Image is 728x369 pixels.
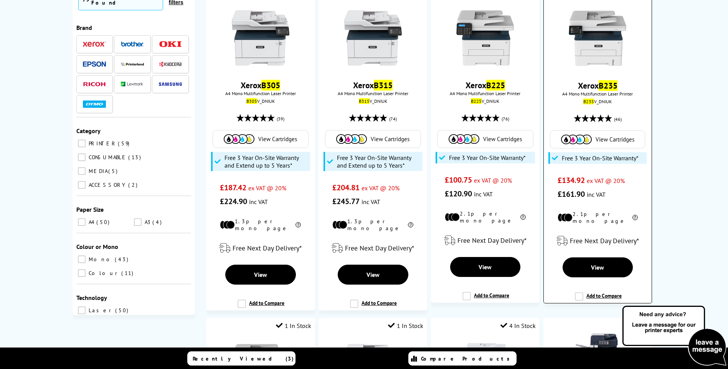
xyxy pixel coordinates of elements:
[187,351,295,366] a: Recently Viewed (3)
[575,292,622,307] label: Add to Compare
[578,80,617,91] a: XeroxB235
[583,99,594,104] mark: B235
[261,80,280,91] mark: B305
[121,41,144,47] img: Brother
[591,264,604,271] span: View
[78,167,86,175] input: MEDIA 5
[474,190,493,198] span: inc VAT
[87,168,107,175] span: MEDIA
[87,219,96,226] span: A4
[322,91,423,96] span: A4 Mono Multifunction Laser Printer
[388,322,423,329] div: 1 In Stock
[108,168,119,175] span: 5
[466,80,505,91] a: XeroxB225
[225,154,308,169] span: Free 3 Year On-Site Warranty and Extend up to 5 Years*
[374,80,393,91] mark: B315
[389,112,397,126] span: (74)
[332,183,360,193] span: £204.81
[134,218,142,226] input: A3 4
[548,91,648,97] span: A4 Mono Multifunction Laser Printer
[587,177,625,184] span: ex VAT @ 20%
[596,136,634,143] span: View Cartridges
[441,134,529,144] a: View Cartridges
[210,237,311,259] div: modal_delivery
[421,355,514,362] span: Compare Products
[212,98,309,104] div: V_DNIUK
[159,82,182,86] img: Samsung
[486,80,505,91] mark: B225
[558,175,585,185] span: £134.92
[569,10,626,67] img: Xerox-B235-Front-Main-Small.jpg
[87,307,114,314] span: Laser
[471,98,482,104] mark: B225
[254,271,267,278] span: View
[502,112,509,126] span: (76)
[76,243,118,250] span: Colour or Mono
[159,61,182,67] img: Kyocera
[329,134,417,144] a: View Cartridges
[563,257,633,277] a: View
[115,256,130,263] span: 43
[457,236,527,245] span: Free Next Day Delivery*
[210,91,311,96] span: A4 Mono Multifunction Laser Printer
[337,154,421,169] span: Free 3 Year On-Site Warranty and Extend up to 5 Years*
[96,219,111,226] span: 50
[152,219,163,226] span: 4
[76,24,92,31] span: Brand
[435,91,536,96] span: A4 Mono Multifunction Laser Printer
[78,306,86,314] input: Laser 50
[83,61,106,67] img: Epson
[277,112,284,126] span: (39)
[78,140,86,147] input: PRINTER 59
[246,98,257,104] mark: B305
[193,355,294,362] span: Recently Viewed (3)
[570,236,639,245] span: Free Next Day Delivery*
[445,210,526,224] li: 2.1p per mono page
[353,80,393,91] a: XeroxB315
[232,9,289,67] img: Xerox-B305-Front-Small.jpg
[115,307,130,314] span: 50
[621,305,728,367] img: Open Live Chat window
[249,198,268,206] span: inc VAT
[362,184,399,192] span: ex VAT @ 20%
[87,181,127,188] span: ACCESSORY
[225,265,296,285] a: View
[233,244,302,252] span: Free Next Day Delivery*
[143,219,152,226] span: A3
[220,183,246,193] span: £187.42
[371,135,409,143] span: View Cartridges
[614,112,622,127] span: (46)
[83,41,106,47] img: Xerox
[445,175,472,185] span: £100.75
[121,82,144,86] img: Lexmark
[408,351,517,366] a: Compare Products
[336,134,367,144] img: Cartridges
[456,9,514,67] img: Xerox-B225-Front-Main-Small.jpg
[362,198,380,206] span: inc VAT
[445,189,472,199] span: £120.90
[554,135,641,144] a: View Cartridges
[83,82,106,86] img: Ricoh
[159,41,182,48] img: OKI
[344,9,402,67] img: Xerox-B315-Front-Small.jpg
[241,80,280,91] a: XeroxB305
[474,176,512,184] span: ex VAT @ 20%
[76,294,107,301] span: Technology
[78,181,86,189] input: ACCESSORY 2
[258,135,297,143] span: View Cartridges
[561,135,592,144] img: Cartridges
[78,153,86,161] input: CONSUMABLE 13
[121,62,144,66] img: Printerland
[550,99,646,104] div: V_DNIUK
[462,292,509,306] label: Add to Compare
[128,154,143,161] span: 13
[324,98,421,104] div: V_DNIUK
[332,196,360,206] span: £245.77
[338,265,408,285] a: View
[238,300,284,314] label: Add to Compare
[479,263,492,271] span: View
[449,134,479,144] img: Cartridges
[449,154,526,161] span: Free 3 Year On-Site Warranty*
[345,244,414,252] span: Free Next Day Delivery*
[217,134,304,144] a: View Cartridges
